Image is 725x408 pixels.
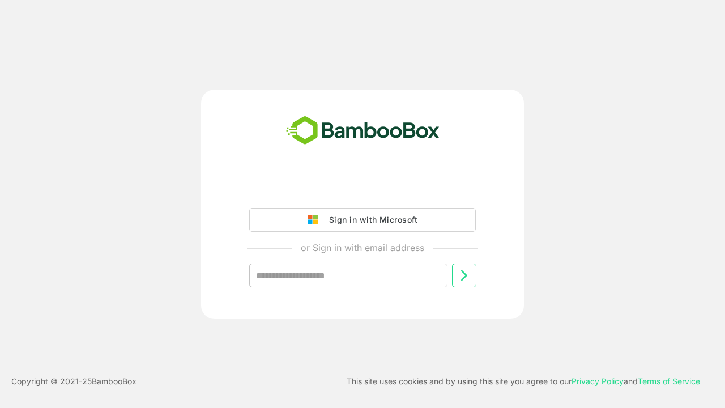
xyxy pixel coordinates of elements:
img: bamboobox [280,112,446,150]
button: Sign in with Microsoft [249,208,476,232]
p: This site uses cookies and by using this site you agree to our and [347,375,700,388]
img: google [308,215,323,225]
a: Terms of Service [638,376,700,386]
p: Copyright © 2021- 25 BambooBox [11,375,137,388]
div: Sign in with Microsoft [323,212,417,227]
a: Privacy Policy [572,376,624,386]
p: or Sign in with email address [301,241,424,254]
